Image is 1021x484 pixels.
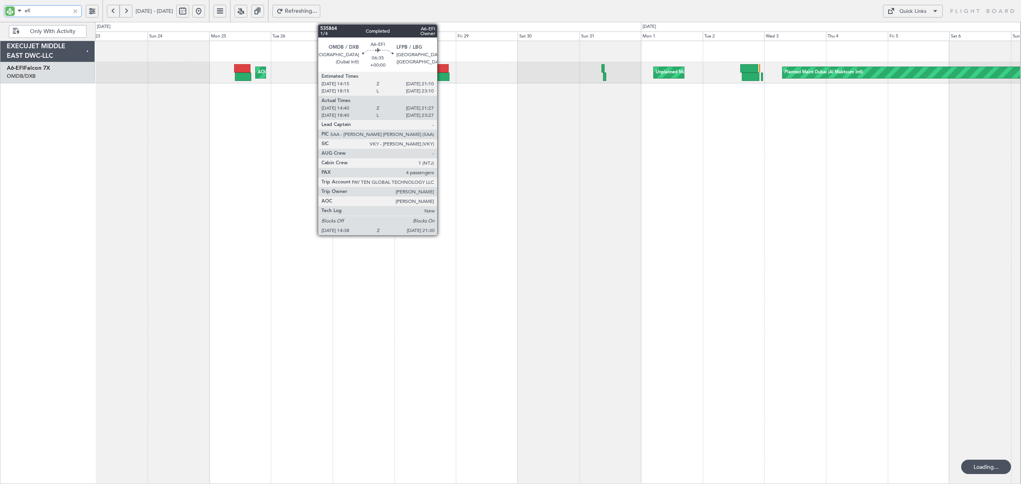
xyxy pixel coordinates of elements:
div: Quick Links [899,8,926,16]
div: Sun 31 [579,31,641,41]
button: Refreshing... [272,5,320,18]
span: Only With Activity [21,29,84,34]
div: Sat 23 [86,31,148,41]
button: Only With Activity [9,25,87,38]
span: Refreshing... [285,8,317,14]
div: Loading... [961,460,1011,474]
span: A6-EFI [7,65,24,71]
span: [DATE] - [DATE] [136,8,173,15]
div: [DATE] [97,24,110,30]
div: Planned Maint [GEOGRAPHIC_DATA] ([GEOGRAPHIC_DATA] Intl) [365,67,499,79]
div: Wed 3 [764,31,826,41]
div: Mon 25 [209,31,271,41]
a: OMDB/DXB [7,73,35,80]
a: A6-EFIFalcon 7X [7,65,50,71]
div: Sat 6 [949,31,1011,41]
div: AOG Maint [GEOGRAPHIC_DATA] (Dubai Intl) [258,67,351,79]
div: Fri 5 [888,31,950,41]
div: Sat 30 [518,31,579,41]
input: A/C (Reg. or Type) [25,5,70,17]
div: Tue 26 [271,31,333,41]
div: Wed 27 [333,31,394,41]
div: Thu 4 [826,31,888,41]
div: Fri 29 [456,31,518,41]
div: Sun 24 [148,31,209,41]
div: Mon 1 [641,31,703,41]
button: Quick Links [883,5,943,18]
div: Unplanned Maint [GEOGRAPHIC_DATA] ([GEOGRAPHIC_DATA]) [656,67,787,79]
div: Tue 2 [703,31,765,41]
div: [DATE] [643,24,656,30]
div: Thu 28 [394,31,456,41]
div: Planned Maint Dubai (Al Maktoum Intl) [784,67,863,79]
